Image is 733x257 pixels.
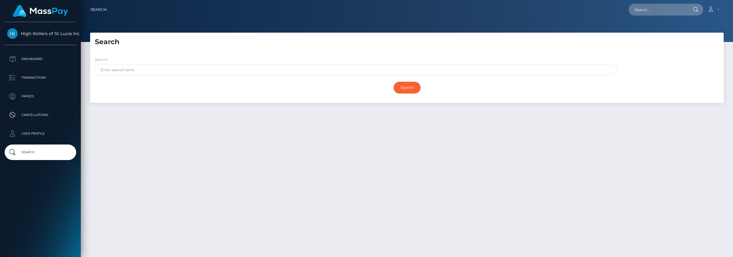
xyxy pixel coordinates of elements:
a: Transactions [5,70,76,85]
img: High Rollers of St Lucie Inc [7,28,18,39]
h5: Search [95,37,719,47]
a: Dashboard [5,51,76,67]
img: MassPay Logo [13,5,68,17]
a: Payees [5,89,76,104]
input: Enter search term [95,64,617,76]
input: Search [394,82,421,94]
a: User Profile [5,126,76,141]
p: Dashboard [7,54,74,64]
p: Transactions [7,73,74,82]
p: Cancellations [7,110,74,120]
a: Cancellations [5,107,76,123]
p: Payees [7,92,74,101]
a: Search [90,3,107,16]
span: High Rollers of St Lucie Inc [5,31,76,36]
input: Search... [629,4,687,16]
a: Search [5,145,76,160]
p: User Profile [7,129,74,138]
label: Search [95,57,108,62]
p: Search [7,148,74,157]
